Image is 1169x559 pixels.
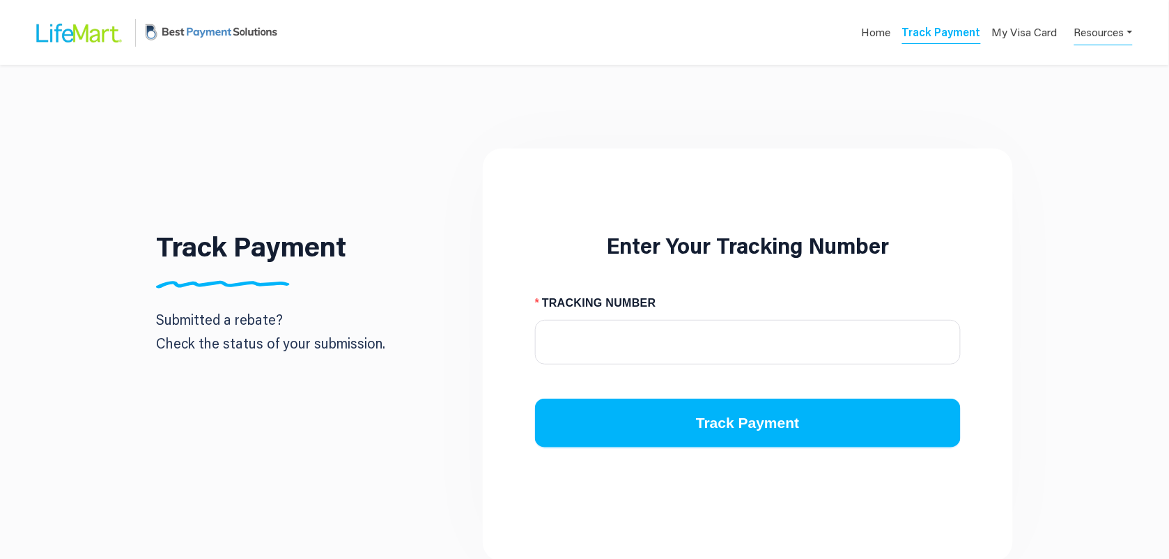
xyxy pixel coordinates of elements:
[156,307,385,355] p: Submitted a rebate? Check the status of your submission.
[1074,18,1133,45] a: Resources
[535,235,961,256] h2: Enter Your Tracking Number
[902,24,981,44] a: Track Payment
[862,24,891,45] a: Home
[696,412,799,434] span: Track Payment
[992,18,1058,47] a: My Visa Card
[156,280,290,289] img: Divider
[25,9,281,56] a: LifeMart LogoBPS Logo
[25,10,130,55] img: LifeMart Logo
[141,9,281,56] img: BPS Logo
[156,232,346,260] h1: Track Payment
[535,399,961,447] button: Track Payment
[542,292,656,314] span: TRACKING NUMBER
